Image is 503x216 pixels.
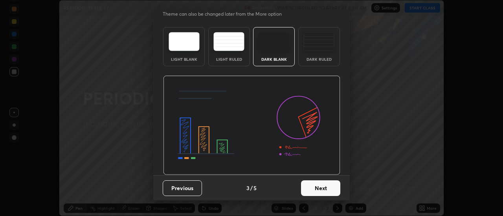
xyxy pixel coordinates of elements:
img: darkRuledTheme.de295e13.svg [303,32,334,51]
h4: 5 [253,184,257,192]
h4: / [250,184,253,192]
img: darkThemeBanner.d06ce4a2.svg [163,76,340,175]
div: Light Ruled [213,57,245,61]
img: darkTheme.f0cc69e5.svg [259,32,290,51]
div: Light Blank [168,57,200,61]
div: Dark Blank [258,57,290,61]
p: Theme can also be changed later from the More option [163,11,290,18]
button: Next [301,180,340,196]
img: lightTheme.e5ed3b09.svg [169,32,200,51]
div: Dark Ruled [303,57,335,61]
button: Previous [163,180,202,196]
img: lightRuledTheme.5fabf969.svg [213,32,244,51]
h4: 3 [246,184,250,192]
